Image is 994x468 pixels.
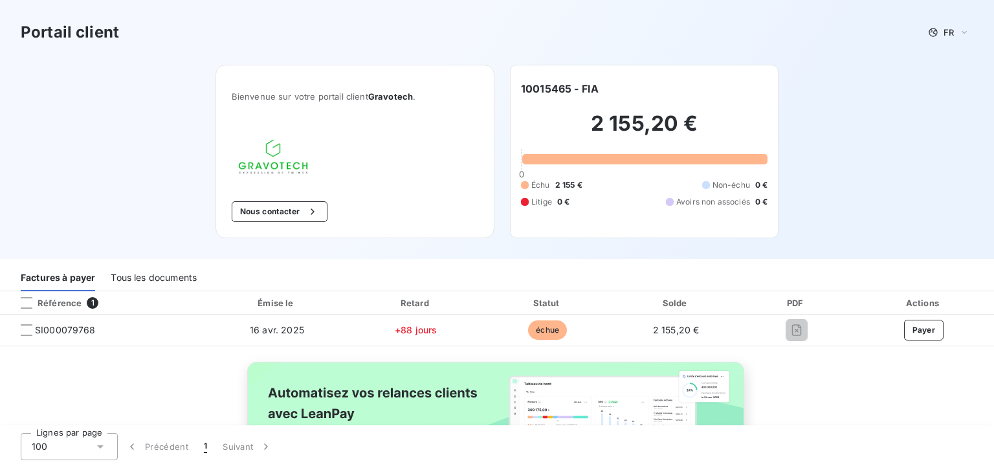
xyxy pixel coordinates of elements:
[250,324,304,335] span: 16 avr. 2025
[10,297,82,309] div: Référence
[557,196,569,208] span: 0 €
[21,21,119,44] h3: Portail client
[87,297,98,309] span: 1
[118,433,196,460] button: Précédent
[232,201,327,222] button: Nous contacter
[755,196,768,208] span: 0 €
[904,320,944,340] button: Payer
[755,179,768,191] span: 0 €
[395,324,437,335] span: +88 jours
[531,179,550,191] span: Échu
[944,27,954,38] span: FR
[215,433,280,460] button: Suivant
[555,179,582,191] span: 2 155 €
[856,296,991,309] div: Actions
[111,264,197,291] div: Tous les documents
[676,196,750,208] span: Avoirs non associés
[207,296,347,309] div: Émise le
[196,433,215,460] button: 1
[232,133,315,181] img: Company logo
[232,91,478,102] span: Bienvenue sur votre portail client .
[653,324,700,335] span: 2 155,20 €
[368,91,413,102] span: Gravotech
[531,196,552,208] span: Litige
[32,440,47,453] span: 100
[35,324,96,337] span: SI000079768
[712,179,750,191] span: Non-échu
[204,440,207,453] span: 1
[352,296,480,309] div: Retard
[521,111,768,150] h2: 2 155,20 €
[528,320,567,340] span: échue
[519,169,524,179] span: 0
[615,296,737,309] div: Solde
[521,81,599,96] h6: 10015465 - FIA
[21,264,95,291] div: Factures à payer
[485,296,610,309] div: Statut
[742,296,851,309] div: PDF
